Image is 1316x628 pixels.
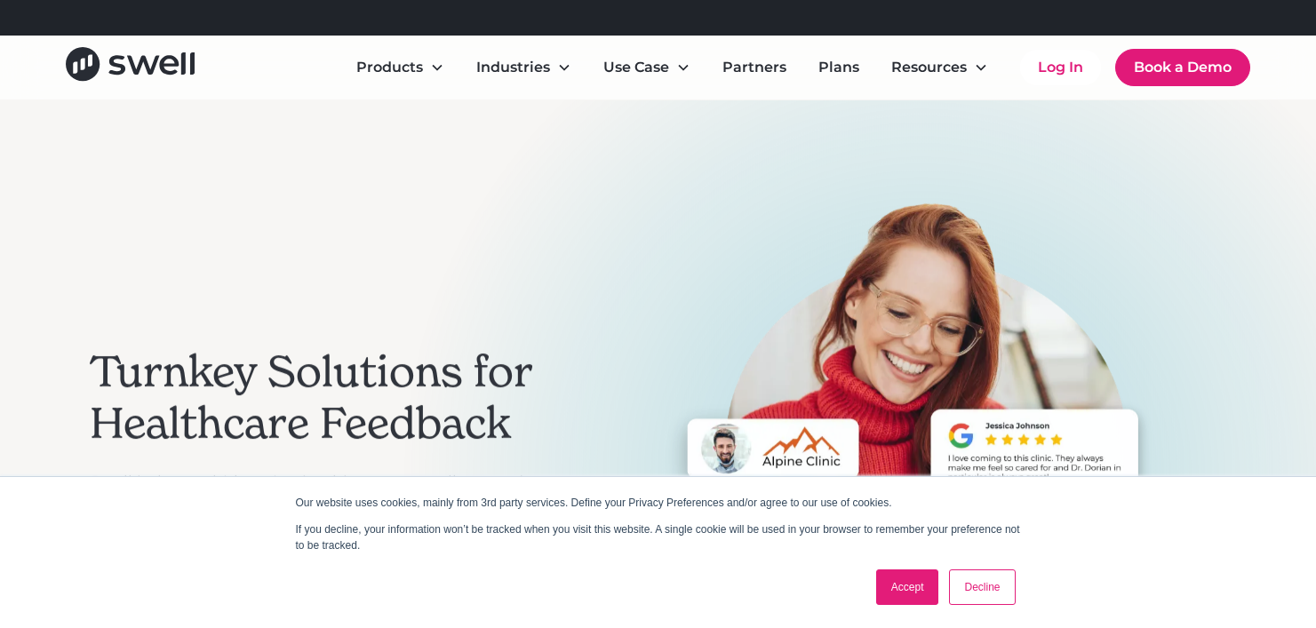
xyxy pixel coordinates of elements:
[589,50,705,85] div: Use Case
[66,47,195,87] a: home
[90,346,570,449] h2: Turnkey Solutions for Healthcare Feedback
[708,50,801,85] a: Partners
[603,57,669,78] div: Use Case
[804,50,873,85] a: Plans
[1020,50,1101,85] a: Log In
[342,50,459,85] div: Products
[949,569,1015,605] a: Decline
[296,495,1021,511] p: Our website uses cookies, mainly from 3rd party services. Define your Privacy Preferences and/or ...
[891,57,967,78] div: Resources
[90,471,570,543] p: Swell helps multi-location healthcare orgs roll out and monitor feedback programs that improve em...
[876,569,939,605] a: Accept
[877,50,1002,85] div: Resources
[296,521,1021,553] p: If you decline, your information won’t be tracked when you visit this website. A single cookie wi...
[462,50,586,85] div: Industries
[1115,49,1250,86] a: Book a Demo
[476,57,550,78] div: Industries
[356,57,423,78] div: Products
